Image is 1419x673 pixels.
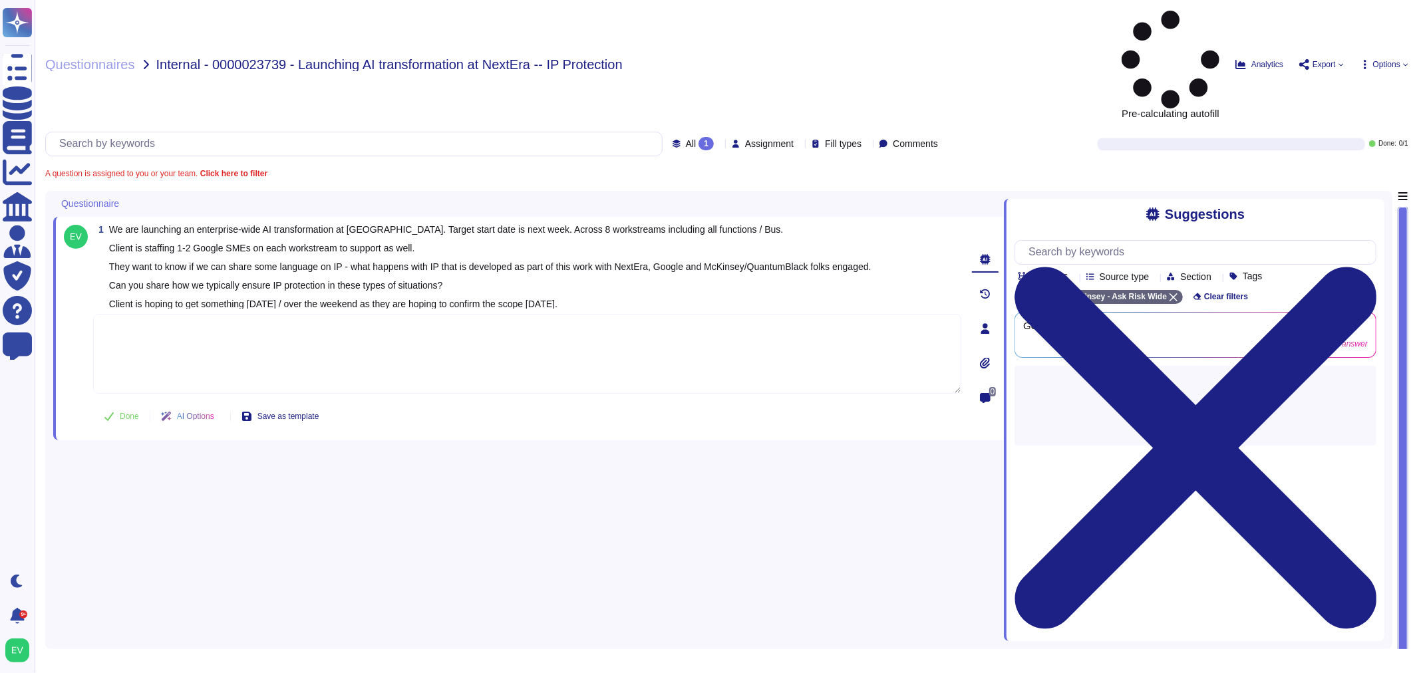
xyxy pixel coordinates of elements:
span: Assignment [745,139,794,148]
span: Internal - 0000023739 - Launching AI transformation at NextEra -- IP Protection [156,58,623,71]
img: user [5,638,29,662]
span: Questionnaire [61,199,119,208]
span: Options [1373,61,1400,68]
span: 0 / 1 [1399,140,1408,147]
span: Questionnaires [45,58,135,71]
span: A question is assigned to you or your team. [45,170,267,178]
input: Search by keywords [1022,241,1376,264]
span: Save as template [257,412,319,420]
span: All [686,139,697,148]
div: 9+ [19,610,27,618]
span: Export [1313,61,1336,68]
b: Click here to filter [198,169,267,178]
button: Save as template [231,403,330,430]
button: Analytics [1235,59,1283,70]
img: user [64,225,88,249]
span: Comments [893,139,938,148]
span: Done [120,412,139,420]
button: Done [93,403,150,430]
span: Analytics [1251,61,1283,68]
span: 0 [989,387,997,396]
div: 1 [699,137,714,150]
input: Search by keywords [53,132,662,156]
button: user [3,636,39,665]
span: AI Options [177,412,214,420]
span: 1 [93,225,104,234]
span: Done: [1378,140,1396,147]
span: Fill types [825,139,862,148]
span: Pre-calculating autofill [1122,11,1219,118]
span: We are launching an enterprise-wide AI transformation at [GEOGRAPHIC_DATA]. Target start date is ... [109,224,871,309]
